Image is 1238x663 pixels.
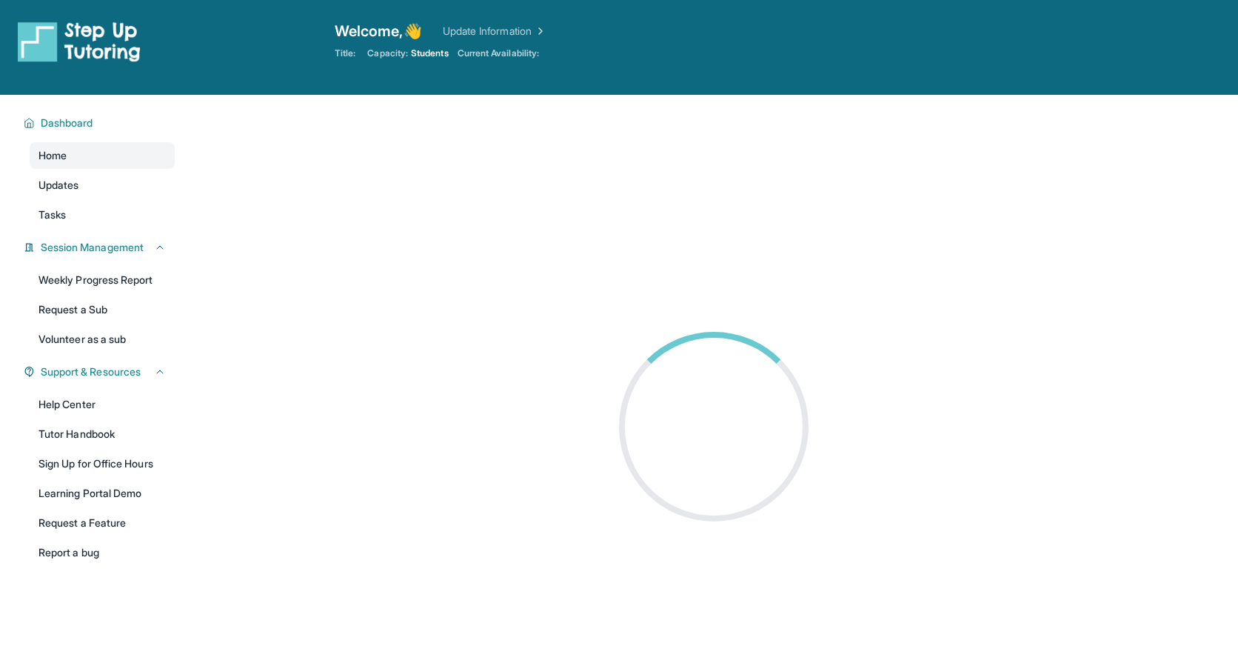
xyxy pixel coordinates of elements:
[30,391,175,418] a: Help Center
[41,364,141,379] span: Support & Resources
[30,539,175,566] a: Report a bug
[30,142,175,169] a: Home
[41,116,93,130] span: Dashboard
[39,148,67,163] span: Home
[335,21,422,41] span: Welcome, 👋
[18,21,141,62] img: logo
[30,296,175,323] a: Request a Sub
[30,267,175,293] a: Weekly Progress Report
[30,326,175,353] a: Volunteer as a sub
[39,178,79,193] span: Updates
[532,24,546,39] img: Chevron Right
[367,47,408,59] span: Capacity:
[35,240,166,255] button: Session Management
[30,450,175,477] a: Sign Up for Office Hours
[411,47,449,59] span: Students
[30,201,175,228] a: Tasks
[41,240,144,255] span: Session Management
[39,207,66,222] span: Tasks
[30,172,175,199] a: Updates
[35,116,166,130] button: Dashboard
[30,480,175,507] a: Learning Portal Demo
[335,47,355,59] span: Title:
[30,421,175,447] a: Tutor Handbook
[35,364,166,379] button: Support & Resources
[30,510,175,536] a: Request a Feature
[443,24,546,39] a: Update Information
[458,47,539,59] span: Current Availability:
